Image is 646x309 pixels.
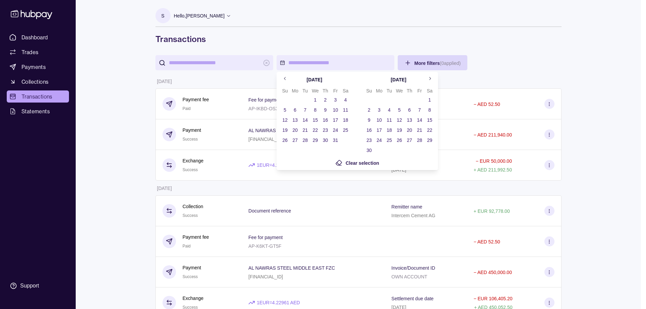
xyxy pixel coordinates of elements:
[330,87,340,95] th: Friday
[311,95,320,105] button: 1
[425,136,434,145] button: 29
[404,87,415,95] th: Thursday
[290,125,300,135] button: 20
[425,115,434,125] button: 15
[300,87,310,95] th: Tuesday
[331,136,340,145] button: 31
[307,76,322,83] div: [DATE]
[415,87,425,95] th: Friday
[300,115,310,125] button: 14
[405,115,414,125] button: 13
[394,87,404,95] th: Wednesday
[395,105,404,115] button: 5
[310,87,320,95] th: Wednesday
[374,115,384,125] button: 10
[391,76,406,83] div: [DATE]
[374,87,384,95] th: Monday
[425,125,434,135] button: 22
[321,136,330,145] button: 30
[385,136,394,145] button: 25
[311,105,320,115] button: 8
[374,136,384,145] button: 24
[290,105,300,115] button: 6
[364,105,374,115] button: 2
[340,87,351,95] th: Saturday
[395,125,404,135] button: 19
[335,159,379,167] button: Clear selection
[346,160,379,166] span: Clear selection
[311,136,320,145] button: 29
[341,115,350,125] button: 18
[425,87,435,95] th: Saturday
[321,125,330,135] button: 23
[320,87,330,95] th: Thursday
[280,125,290,135] button: 19
[280,115,290,125] button: 12
[405,136,414,145] button: 27
[374,125,384,135] button: 17
[425,95,434,105] button: 1
[395,115,404,125] button: 12
[415,136,424,145] button: 28
[331,115,340,125] button: 17
[300,125,310,135] button: 21
[331,125,340,135] button: 24
[321,115,330,125] button: 16
[385,105,394,115] button: 4
[364,146,374,155] button: 30
[395,136,404,145] button: 26
[384,87,394,95] th: Tuesday
[415,115,424,125] button: 14
[341,105,350,115] button: 11
[385,115,394,125] button: 11
[280,136,290,145] button: 26
[300,105,310,115] button: 7
[374,105,384,115] button: 3
[405,125,414,135] button: 20
[280,74,290,84] button: Go to previous month
[321,105,330,115] button: 9
[415,125,424,135] button: 21
[341,95,350,105] button: 4
[331,105,340,115] button: 10
[290,87,300,95] th: Monday
[290,115,300,125] button: 13
[300,136,310,145] button: 28
[311,125,320,135] button: 22
[405,105,414,115] button: 6
[385,125,394,135] button: 18
[321,95,330,105] button: 2
[341,125,350,135] button: 25
[280,105,290,115] button: 5
[415,105,424,115] button: 7
[364,136,374,145] button: 23
[280,87,290,95] th: Sunday
[331,95,340,105] button: 3
[364,115,374,125] button: 9
[425,105,434,115] button: 8
[425,74,435,84] button: Go to next month
[311,115,320,125] button: 15
[364,125,374,135] button: 16
[364,87,374,95] th: Sunday
[290,136,300,145] button: 27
